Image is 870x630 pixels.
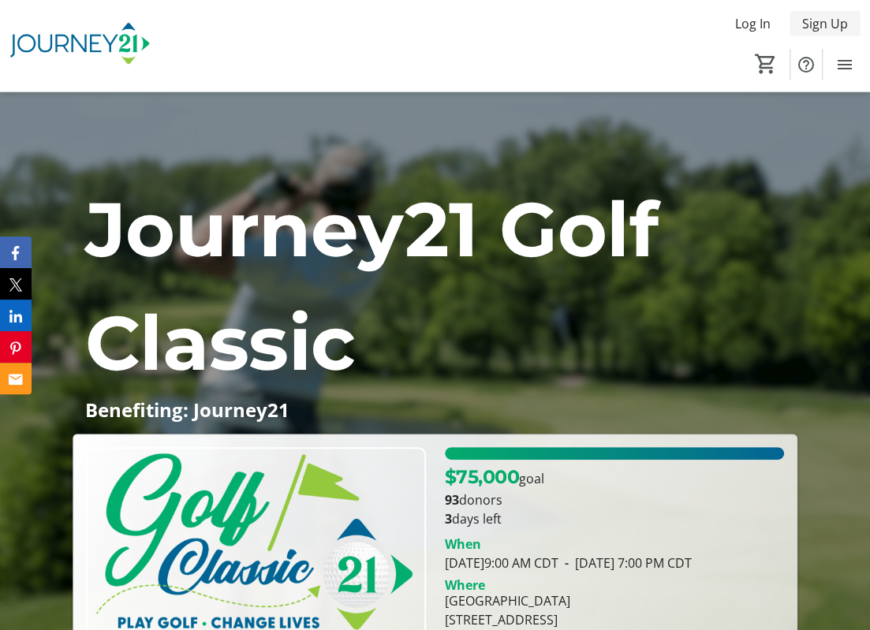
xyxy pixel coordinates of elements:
[790,49,822,80] button: Help
[9,6,150,85] img: Journey21's Logo
[723,11,783,36] button: Log In
[85,400,785,420] p: Benefiting: Journey21
[445,509,785,528] p: days left
[445,447,785,460] div: 100% of fundraising goal reached
[445,510,452,527] span: 3
[752,50,780,78] button: Cart
[445,535,481,554] div: When
[445,554,558,572] span: [DATE] 9:00 AM CDT
[85,183,658,389] span: Journey21 Golf Classic
[802,14,848,33] span: Sign Up
[735,14,771,33] span: Log In
[445,610,570,629] div: [STREET_ADDRESS]
[829,49,861,80] button: Menu
[558,554,692,572] span: [DATE] 7:00 PM CDT
[445,465,520,488] span: $75,000
[445,591,570,610] div: [GEOGRAPHIC_DATA]
[445,490,785,509] p: donors
[558,554,575,572] span: -
[445,579,485,591] div: Where
[790,11,861,36] button: Sign Up
[445,491,459,509] b: 93
[445,463,545,491] p: goal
